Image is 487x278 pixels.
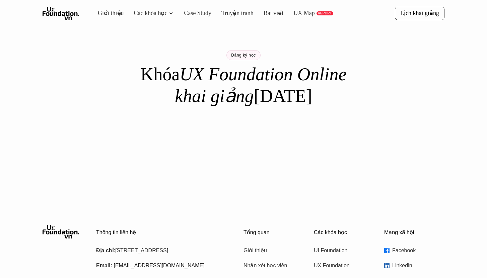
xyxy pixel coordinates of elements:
p: Facebook [392,246,444,256]
em: UX Foundation Online khai giảng [175,64,351,106]
p: Mạng xã hội [384,229,444,236]
p: Thông tin liên hệ [96,229,227,236]
a: UX Foundation [314,261,367,271]
a: Các khóa học [134,10,167,16]
p: Linkedin [392,261,444,271]
a: Giới thiệu [243,246,297,256]
a: REPORT [317,11,333,15]
a: Facebook [384,246,444,256]
p: Lịch khai giảng [400,9,439,17]
p: Đăng ký học [231,53,256,58]
strong: Email: [96,263,112,268]
p: Tổng quan [243,229,304,236]
a: Nhận xét học viên [243,261,297,271]
a: Linkedin [384,261,444,271]
a: Lịch khai giảng [395,7,444,20]
a: UX Map [293,10,315,16]
p: [STREET_ADDRESS] [96,246,227,256]
h1: Khóa [DATE] [126,64,361,107]
a: Giới thiệu [98,10,124,16]
a: Bài viết [264,10,284,16]
p: Các khóa học [314,229,374,236]
a: Truyện tranh [221,10,254,16]
strong: Địa chỉ: [96,248,115,253]
p: REPORT [318,11,332,15]
a: Case Study [184,10,211,16]
a: UI Foundation [314,246,367,256]
iframe: Tally form [110,120,377,171]
a: [EMAIL_ADDRESS][DOMAIN_NAME] [114,263,204,268]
